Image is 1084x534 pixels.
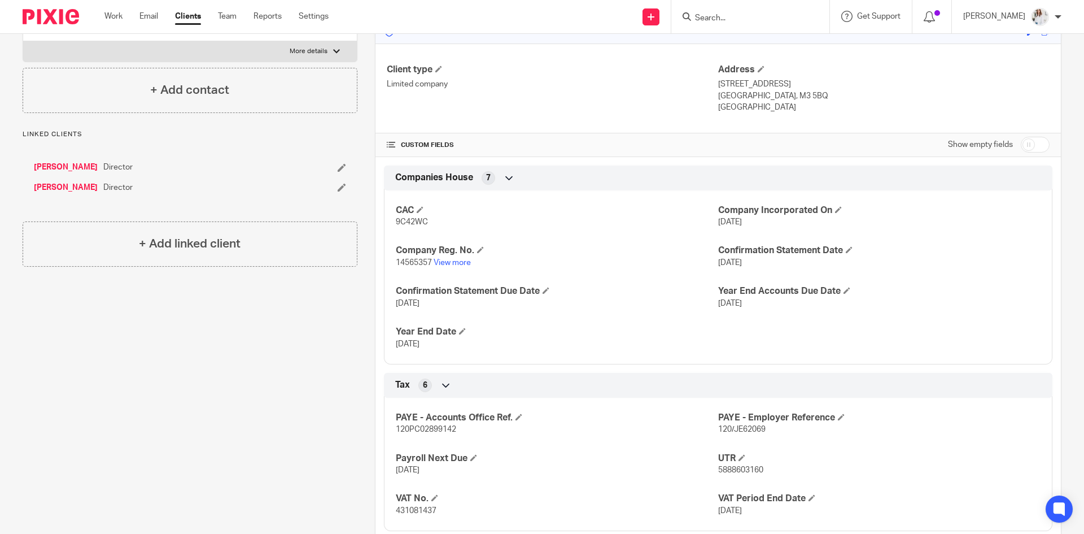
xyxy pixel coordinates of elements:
a: Work [104,11,123,22]
span: Director [103,182,133,193]
p: [GEOGRAPHIC_DATA] [718,102,1050,113]
span: 14565357 [396,259,432,267]
h4: Confirmation Statement Due Date [396,285,718,297]
span: 431081437 [396,507,436,515]
img: Pixie [23,9,79,24]
h4: Company Incorporated On [718,205,1041,216]
h4: Payroll Next Due [396,453,718,464]
span: 9C42WC [396,218,428,226]
span: 7 [486,172,491,184]
span: [DATE] [396,466,419,474]
a: Team [218,11,237,22]
h4: CAC [396,205,718,216]
p: [GEOGRAPHIC_DATA], M3 5BQ [718,90,1050,102]
a: View more [434,259,471,267]
h4: Year End Accounts Due Date [718,285,1041,297]
label: Show empty fields [948,139,1013,150]
span: [DATE] [718,299,742,307]
h4: PAYE - Accounts Office Ref. [396,412,718,424]
span: 6 [423,380,427,391]
h4: Confirmation Statement Date [718,245,1041,257]
h4: Year End Date [396,326,718,338]
p: [PERSON_NAME] [963,11,1025,22]
a: [PERSON_NAME] [34,162,98,173]
a: Settings [299,11,329,22]
span: 120/JE62069 [718,426,766,433]
h4: VAT No. [396,493,718,505]
h4: Client type [387,64,718,76]
span: Get Support [857,12,901,20]
p: Limited company [387,79,718,90]
span: [DATE] [396,340,419,348]
a: Reports [253,11,282,22]
h4: Company Reg. No. [396,245,718,257]
span: Companies House [395,172,473,184]
h4: UTR [718,453,1041,464]
span: 120PC02899142 [396,426,456,433]
span: 5888603160 [718,466,763,474]
h4: VAT Period End Date [718,493,1041,505]
h4: + Add contact [150,81,229,99]
p: [STREET_ADDRESS] [718,79,1050,90]
span: Tax [395,379,410,391]
span: [DATE] [718,218,742,226]
h4: + Add linked client [139,235,241,253]
img: Daisy.JPG [1031,8,1049,26]
h4: PAYE - Employer Reference [718,412,1041,424]
a: Email [139,11,158,22]
a: [PERSON_NAME] [34,182,98,193]
span: Director [103,162,133,173]
h4: CUSTOM FIELDS [387,141,718,150]
span: [DATE] [396,299,419,307]
p: Linked clients [23,130,357,139]
span: [DATE] [718,259,742,267]
a: Clients [175,11,201,22]
p: More details [290,47,327,56]
input: Search [694,14,795,24]
span: [DATE] [718,507,742,515]
h4: Address [718,64,1050,76]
